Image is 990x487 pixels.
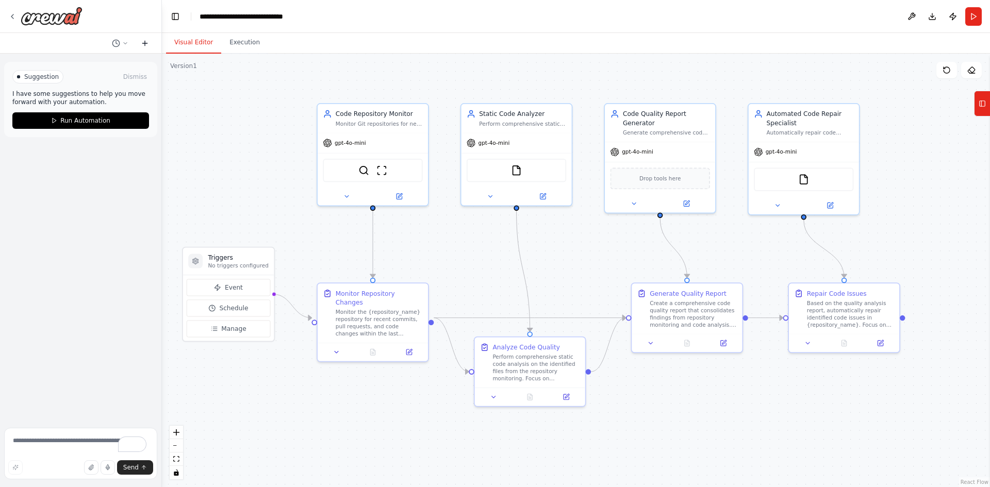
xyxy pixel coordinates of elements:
button: Hide left sidebar [168,9,183,24]
button: zoom out [170,439,183,452]
button: Improve this prompt [8,460,23,475]
div: Analyze Code Quality [492,343,560,351]
div: React Flow controls [170,426,183,479]
img: SerperDevTool [358,165,369,176]
div: Repair Code Issues [807,289,867,297]
g: Edge from 87bd640a-9179-40af-8cc3-4800cd8f191f to 75638143-ee40-4117-963f-c8dd0b7fe042 [655,218,691,278]
img: Logo [21,7,82,25]
div: Monitor Repository ChangesMonitor the {repository_name} repository for recent commits, pull reque... [317,282,429,362]
button: Open in side panel [374,191,424,202]
div: Static Code Analyzer [479,109,566,118]
button: Open in side panel [551,392,582,402]
button: Open in side panel [804,200,855,211]
a: React Flow attribution [961,479,988,485]
button: Visual Editor [166,32,221,54]
button: Run Automation [12,112,149,129]
div: TriggersNo triggers configuredEventScheduleManage [182,247,275,342]
button: No output available [668,338,706,348]
button: Schedule [187,299,271,316]
span: Manage [221,324,246,333]
g: Edge from cb269f8a-4fc0-4db8-a86e-8c864904b57c to 39184d65-c0f7-4515-830b-d4cde0b15259 [368,211,377,278]
img: ScrapeWebsiteTool [376,165,387,176]
div: Generate Quality ReportCreate a comprehensive code quality report that consolidates findings from... [631,282,744,353]
button: Manage [187,320,271,337]
div: Code Quality Report Generator [623,109,710,127]
button: Upload files [84,460,98,475]
span: gpt-4o-mini [478,140,510,147]
h3: Triggers [208,253,269,262]
button: Open in side panel [517,191,568,202]
button: No output available [511,392,549,402]
button: Open in side panel [661,198,712,209]
g: Edge from 1a6da6d3-1db3-4f27-88cc-72907ce58711 to fc7adfdb-adf0-43cc-ad2e-8c55330a34e1 [512,211,535,331]
div: Perform comprehensive static code analysis on the identified files from the repository monitoring... [492,354,580,382]
button: Start a new chat [137,37,153,49]
div: Perform comprehensive static code analysis on {file_paths} to identify code quality issues, secur... [479,120,566,127]
button: Switch to previous chat [108,37,133,49]
nav: breadcrumb [200,11,310,22]
button: Open in side panel [865,338,896,348]
div: Generate Quality Report [650,289,727,297]
p: No triggers configured [208,262,269,269]
button: No output available [354,347,392,358]
div: Monitor the {repository_name} repository for recent commits, pull requests, and code changes with... [336,309,423,338]
g: Edge from 39184d65-c0f7-4515-830b-d4cde0b15259 to fc7adfdb-adf0-43cc-ad2e-8c55330a34e1 [434,313,469,376]
button: Dismiss [121,72,149,82]
div: Create a comprehensive code quality report that consolidates findings from repository monitoring ... [650,299,737,328]
button: Execution [221,32,268,54]
span: Event [225,283,243,292]
div: Automated Code Repair Specialist [766,109,853,127]
span: Send [123,463,139,472]
div: Code Repository Monitor [336,109,423,118]
div: Version 1 [170,62,197,70]
button: No output available [825,338,863,348]
button: Open in side panel [393,347,424,358]
button: fit view [170,452,183,466]
button: toggle interactivity [170,466,183,479]
button: Event [187,279,271,296]
div: Based on the quality analysis report, automatically repair identified code issues in {repository_... [807,299,894,328]
div: Code Repository MonitorMonitor Git repositories for new commits, pull requests, and code changes ... [317,103,429,206]
div: Analyze Code QualityPerform comprehensive static code analysis on the identified files from the r... [474,337,586,407]
span: gpt-4o-mini [766,148,797,156]
button: Click to speak your automation idea [101,460,115,475]
div: Code Quality Report GeneratorGenerate comprehensive code quality reports based on analysis findin... [604,103,716,213]
g: Edge from 39184d65-c0f7-4515-830b-d4cde0b15259 to 75638143-ee40-4117-963f-c8dd0b7fe042 [434,313,626,322]
div: Repair Code IssuesBased on the quality analysis report, automatically repair identified code issu... [788,282,900,353]
g: Edge from triggers to 39184d65-c0f7-4515-830b-d4cde0b15259 [273,290,312,322]
span: Suggestion [24,73,59,81]
p: I have some suggestions to help you move forward with your automation. [12,90,149,106]
span: Drop tools here [639,174,681,183]
span: gpt-4o-mini [335,140,366,147]
textarea: To enrich screen reader interactions, please activate Accessibility in Grammarly extension settings [4,428,157,479]
div: Automatically repair code quality issues, security vulnerabilities, and performance problems iden... [766,129,853,137]
div: Static Code AnalyzerPerform comprehensive static code analysis on {file_paths} to identify code q... [460,103,573,206]
div: Generate comprehensive code quality reports based on analysis findings. Create actionable recomme... [623,129,710,137]
span: Schedule [219,304,248,312]
div: Automated Code Repair SpecialistAutomatically repair code quality issues, security vulnerabilitie... [748,103,860,215]
div: Monitor Git repositories for new commits, pull requests, and code changes in {repository_name}. T... [336,120,423,127]
button: zoom in [170,426,183,439]
g: Edge from 8e6fbb97-6030-4b66-943b-6ac8ca23304e to 263b5856-612b-4249-a8d2-e4b5fbefb815 [799,220,849,277]
div: Monitor Repository Changes [336,289,423,307]
img: FileReadTool [511,165,522,176]
button: Send [117,460,153,475]
span: gpt-4o-mini [622,148,653,156]
g: Edge from fc7adfdb-adf0-43cc-ad2e-8c55330a34e1 to 75638143-ee40-4117-963f-c8dd0b7fe042 [591,313,626,376]
button: Open in side panel [708,338,739,348]
span: Run Automation [60,116,110,125]
g: Edge from 75638143-ee40-4117-963f-c8dd0b7fe042 to 263b5856-612b-4249-a8d2-e4b5fbefb815 [748,313,783,322]
img: FileReadTool [798,174,809,185]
